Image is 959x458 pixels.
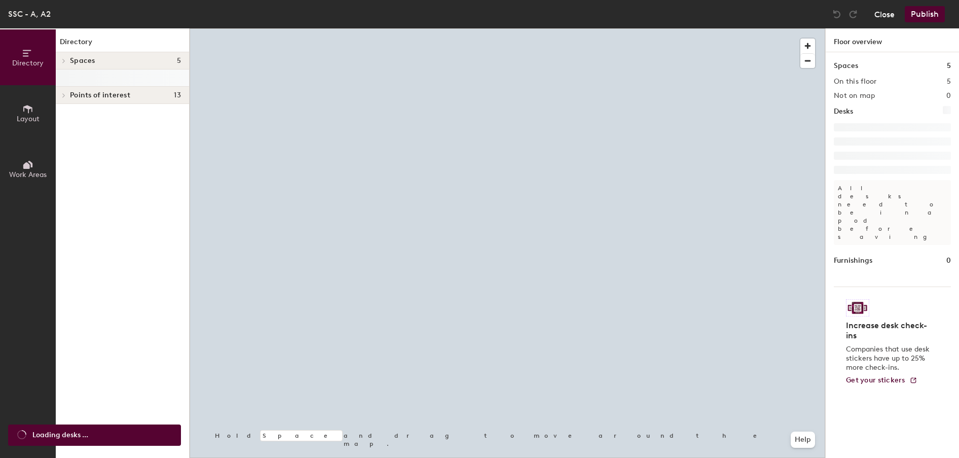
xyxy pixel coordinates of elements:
[905,6,945,22] button: Publish
[846,321,933,341] h4: Increase desk check-ins
[846,376,917,385] a: Get your stickers
[834,180,951,245] p: All desks need to be in a pod before saving
[848,9,858,19] img: Redo
[826,28,959,52] h1: Floor overview
[834,92,875,100] h2: Not on map
[846,299,869,316] img: Sticker logo
[56,37,189,52] h1: Directory
[12,59,44,67] span: Directory
[177,57,181,65] span: 5
[834,106,853,117] h1: Desks
[846,376,905,384] span: Get your stickers
[947,60,951,72] h1: 5
[17,115,40,123] span: Layout
[834,78,877,86] h2: On this floor
[70,57,95,65] span: Spaces
[832,9,842,19] img: Undo
[8,8,51,20] div: SSC - A, A2
[9,170,47,179] span: Work Areas
[32,430,88,441] span: Loading desks ...
[70,91,130,99] span: Points of interest
[947,78,951,86] h2: 5
[174,91,181,99] span: 13
[946,255,951,266] h1: 0
[946,92,951,100] h2: 0
[834,60,858,72] h1: Spaces
[791,432,815,448] button: Help
[874,6,895,22] button: Close
[846,345,933,372] p: Companies that use desk stickers have up to 25% more check-ins.
[834,255,872,266] h1: Furnishings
